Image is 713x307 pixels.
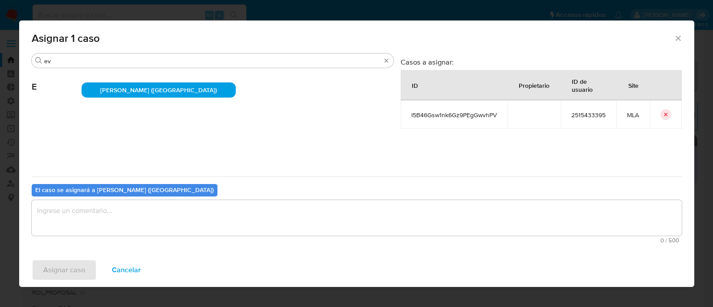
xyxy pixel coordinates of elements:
div: ID de usuario [561,70,616,100]
div: ID [401,74,429,96]
div: [PERSON_NAME] ([GEOGRAPHIC_DATA]) [82,82,236,98]
span: E [32,68,82,92]
span: [PERSON_NAME] ([GEOGRAPHIC_DATA]) [100,86,217,94]
input: Buscar analista [44,57,381,65]
b: El caso se asignará a [PERSON_NAME] ([GEOGRAPHIC_DATA]) [35,185,214,194]
div: assign-modal [19,20,694,287]
button: Borrar [383,57,390,64]
button: icon-button [660,109,671,120]
span: MLA [627,111,639,119]
span: I5B46Gsw1nk6Gz9PEgGwvhPV [411,111,497,119]
span: Asignar 1 caso [32,33,674,44]
button: Cancelar [100,259,152,281]
button: Buscar [35,57,42,64]
button: Cerrar ventana [674,34,682,42]
span: 2515433395 [571,111,606,119]
div: Propietario [508,74,560,96]
span: Cancelar [112,260,141,280]
span: Máximo 500 caracteres [34,237,679,243]
div: Site [618,74,649,96]
h3: Casos a asignar: [401,57,682,66]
